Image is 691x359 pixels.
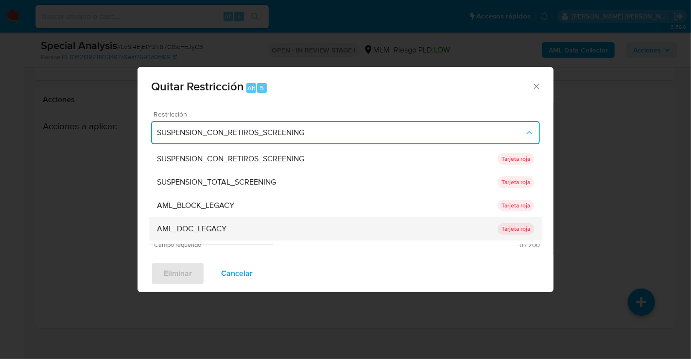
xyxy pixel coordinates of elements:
span: Restricción [154,111,542,118]
span: SUSPENSION_CON_RETIROS_SCREENING [157,128,524,137]
p: Tarjeta roja [498,200,534,211]
span: Campo requerido [154,241,347,248]
button: Cancelar [208,262,265,285]
button: Restriction [151,121,540,144]
span: AML_DOC_LEGACY [157,224,226,234]
span: 5 [260,84,264,93]
span: Alt [247,84,255,93]
span: SUSPENSION_TOTAL_SCREENING [157,177,276,187]
span: Máximo 200 caracteres [347,242,540,248]
p: Tarjeta roja [498,176,534,188]
span: Quitar Restricción [151,78,244,95]
span: Cancelar [221,263,253,284]
span: AML_BLOCK_LEGACY [157,201,234,210]
p: Tarjeta roja [498,153,534,165]
p: Tarjeta roja [498,223,534,235]
button: Cerrar ventana [532,82,540,90]
span: SUSPENSION_CON_RETIROS_SCREENING [157,154,304,164]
